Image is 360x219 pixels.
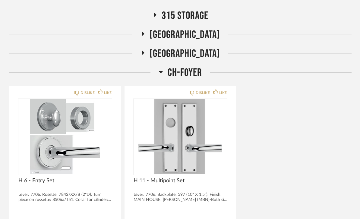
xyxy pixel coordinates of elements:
div: LIKE [219,90,227,96]
img: undefined [134,99,227,174]
div: LIKE [104,90,112,96]
span: 315 STORAGE [162,9,208,22]
span: CH-FOYER [168,66,202,79]
img: undefined [18,99,112,174]
span: H 11 - Multipoint Set [134,177,227,184]
span: [GEOGRAPHIC_DATA] [150,28,220,41]
span: H 6 - Entry Set [18,177,112,184]
div: Lever: 7706. Backplate: 597 (10" X 1.5"). Finish: MAIN HOUSE: [PERSON_NAME] (MBN)-Both si... [134,192,227,202]
span: [GEOGRAPHIC_DATA] [150,47,220,60]
div: DISLIKE [196,90,210,96]
div: Lever: 7706. Rosette: 7842/XX/B (2"D). Turn piece on rossette: 8506a/T51. Collar for cilinder:... [18,192,112,202]
div: DISLIKE [81,90,95,96]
